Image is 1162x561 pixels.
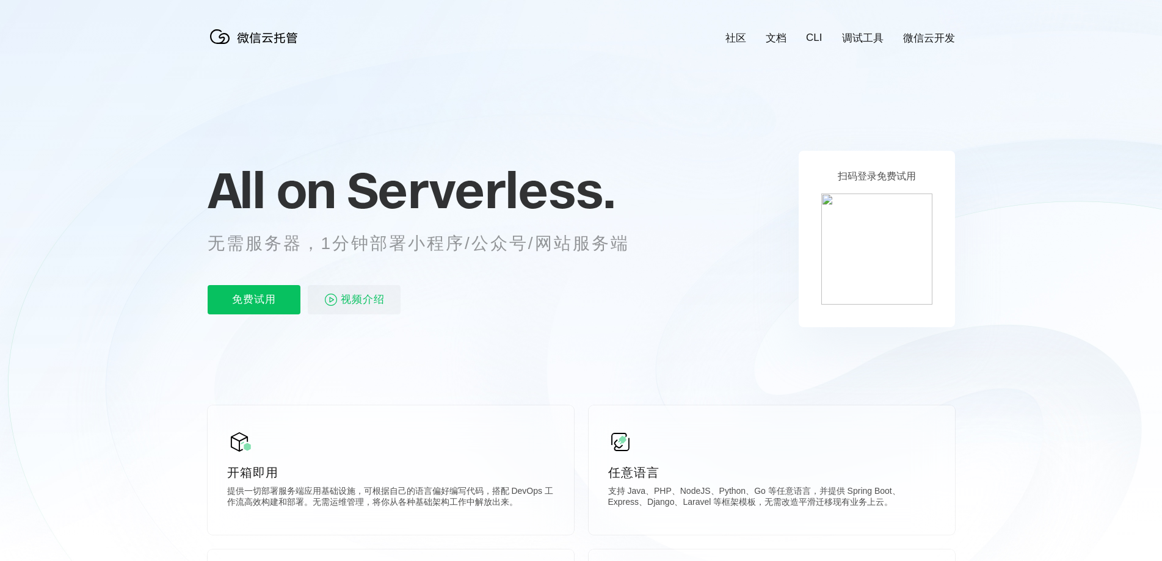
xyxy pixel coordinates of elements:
a: 社区 [725,31,746,45]
p: 无需服务器，1分钟部署小程序/公众号/网站服务端 [208,231,652,256]
span: All on [208,159,335,220]
a: 文档 [766,31,786,45]
p: 提供一切部署服务端应用基础设施，可根据自己的语言偏好编写代码，搭配 DevOps 工作流高效构建和部署。无需运维管理，将你从各种基础架构工作中解放出来。 [227,486,554,510]
a: 调试工具 [842,31,884,45]
img: 微信云托管 [208,24,305,49]
p: 任意语言 [608,464,935,481]
p: 支持 Java、PHP、NodeJS、Python、Go 等任意语言，并提供 Spring Boot、Express、Django、Laravel 等框架模板，无需改造平滑迁移现有业务上云。 [608,486,935,510]
img: video_play.svg [324,292,338,307]
a: 微信云开发 [903,31,955,45]
span: 视频介绍 [341,285,385,314]
span: Serverless. [347,159,615,220]
p: 开箱即用 [227,464,554,481]
a: 微信云托管 [208,40,305,51]
p: 扫码登录免费试用 [838,170,916,183]
p: 免费试用 [208,285,300,314]
a: CLI [806,32,822,44]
